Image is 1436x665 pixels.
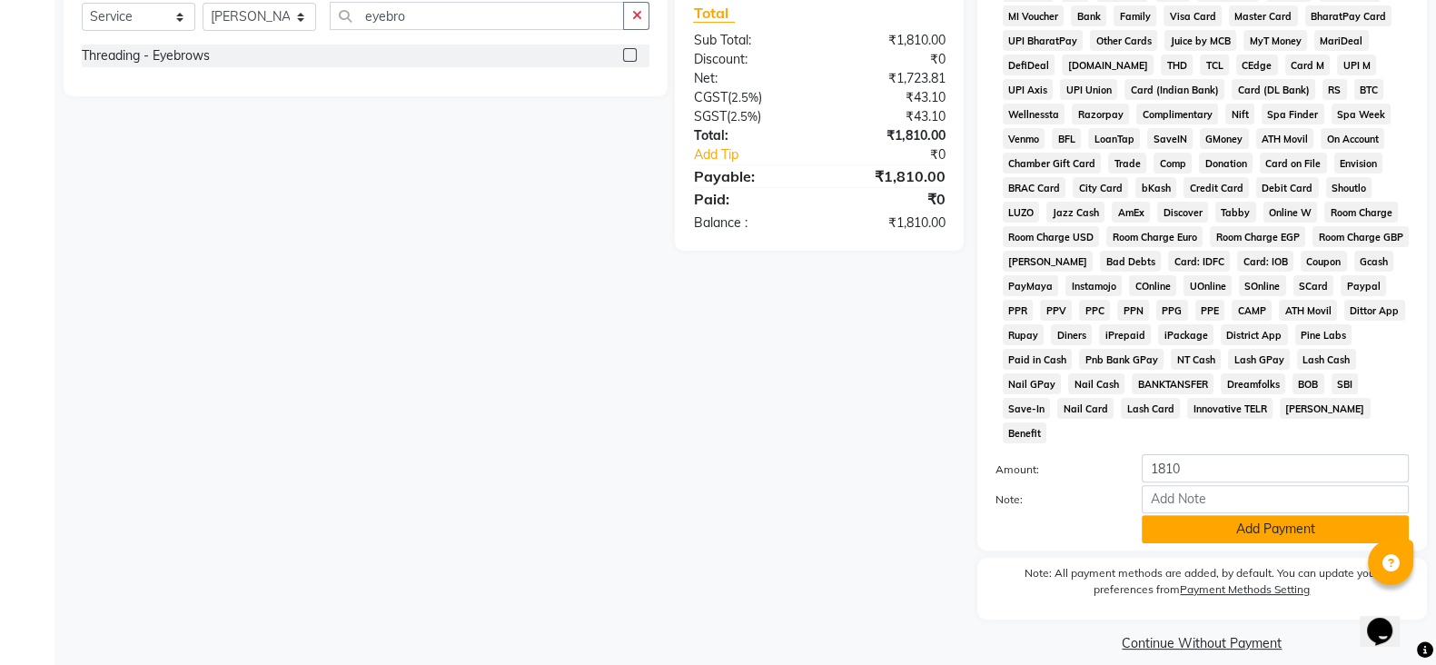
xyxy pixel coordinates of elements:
[1164,30,1236,51] span: Juice by MCB
[1354,79,1384,100] span: BTC
[1142,515,1409,543] button: Add Payment
[1228,349,1290,370] span: Lash GPay
[1301,251,1347,272] span: Coupon
[1154,153,1192,174] span: Comp
[1344,300,1405,321] span: Dittor App
[1285,55,1331,75] span: Card M
[679,165,819,187] div: Payable:
[1236,55,1278,75] span: CEdge
[1312,226,1409,247] span: Room Charge GBP
[1124,79,1224,100] span: Card (Indian Bank)
[1199,153,1253,174] span: Donation
[1003,226,1100,247] span: Room Charge USD
[1314,30,1369,51] span: MariDeal
[679,126,819,145] div: Total:
[1062,55,1154,75] span: [DOMAIN_NAME]
[679,50,819,69] div: Discount:
[1292,373,1324,394] span: BOB
[1354,251,1394,272] span: Gcash
[1079,349,1164,370] span: Pnb Bank GPay
[1071,5,1106,26] span: Bank
[1136,104,1218,124] span: Complimentary
[1142,454,1409,482] input: Amount
[1237,251,1293,272] span: Card: IOB
[1260,153,1327,174] span: Card on File
[1225,104,1254,124] span: Nift
[679,69,819,88] div: Net:
[1003,251,1094,272] span: [PERSON_NAME]
[693,4,735,23] span: Total
[1003,55,1055,75] span: DefiDeal
[1068,373,1124,394] span: Nail Cash
[1360,592,1418,647] iframe: chat widget
[1040,300,1072,321] span: PPV
[1337,55,1376,75] span: UPI M
[1168,251,1230,272] span: Card: IDFC
[1263,202,1318,223] span: Online W
[1280,398,1371,419] span: [PERSON_NAME]
[1003,5,1065,26] span: MI Voucher
[1171,349,1221,370] span: NT Cash
[995,565,1409,605] label: Note: All payment methods are added, by default. You can update your preferences from
[1334,153,1383,174] span: Envision
[1088,128,1140,149] span: LoanTap
[1003,128,1045,149] span: Venmo
[1003,349,1073,370] span: Paid in Cash
[730,90,758,104] span: 2.5%
[1003,153,1102,174] span: Chamber Gift Card
[1003,324,1045,345] span: Rupay
[1099,324,1151,345] span: iPrepaid
[819,126,959,145] div: ₹1,810.00
[819,31,959,50] div: ₹1,810.00
[679,213,819,233] div: Balance :
[330,2,624,30] input: Search or Scan
[1243,30,1307,51] span: MyT Money
[1003,30,1084,51] span: UPI BharatPay
[1003,79,1054,100] span: UPI Axis
[1090,30,1157,51] span: Other Cards
[1129,275,1176,296] span: COnline
[1256,128,1314,149] span: ATH Movil
[679,188,819,210] div: Paid:
[1073,177,1128,198] span: City Card
[1117,300,1149,321] span: PPN
[1003,275,1059,296] span: PayMaya
[819,69,959,88] div: ₹1,723.81
[1164,5,1222,26] span: Visa Card
[82,46,210,65] div: Threading - Eyebrows
[1057,398,1114,419] span: Nail Card
[1072,104,1129,124] span: Razorpay
[1156,300,1188,321] span: PPG
[1332,104,1391,124] span: Spa Week
[1121,398,1180,419] span: Lash Card
[1003,373,1062,394] span: Nail GPay
[1114,5,1156,26] span: Family
[1183,275,1232,296] span: UOnline
[819,188,959,210] div: ₹0
[819,107,959,126] div: ₹43.10
[1003,300,1034,321] span: PPR
[1003,398,1051,419] span: Save-In
[1187,398,1273,419] span: Innovative TELR
[1221,324,1288,345] span: District App
[1297,349,1356,370] span: Lash Cash
[819,165,959,187] div: ₹1,810.00
[1051,324,1092,345] span: Diners
[1221,373,1285,394] span: Dreamfolks
[1326,177,1372,198] span: Shoutlo
[1293,275,1334,296] span: SCard
[1324,202,1398,223] span: Room Charge
[1065,275,1122,296] span: Instamojo
[1161,55,1193,75] span: THD
[1180,581,1310,598] label: Payment Methods Setting
[1229,5,1298,26] span: Master Card
[1108,153,1146,174] span: Trade
[819,88,959,107] div: ₹43.10
[1003,104,1065,124] span: Wellnessta
[729,109,757,124] span: 2.5%
[1079,300,1110,321] span: PPC
[679,88,819,107] div: ( )
[1147,128,1193,149] span: SaveIN
[1052,128,1081,149] span: BFL
[693,108,726,124] span: SGST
